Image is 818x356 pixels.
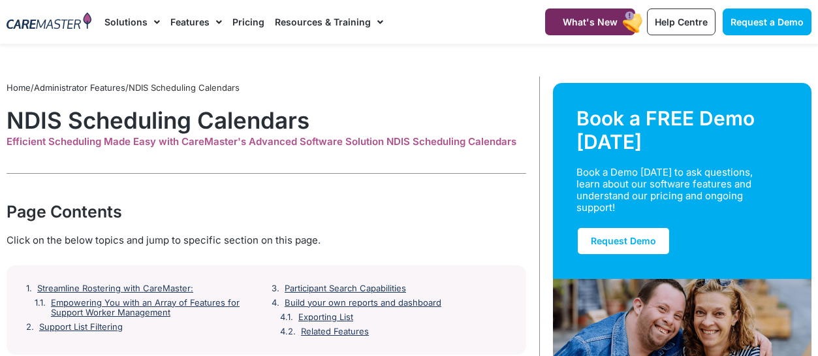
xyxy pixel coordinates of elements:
[285,283,406,294] a: Participant Search Capabilities
[298,312,353,323] a: Exporting List
[591,235,656,246] span: Request Demo
[51,298,261,318] a: Empowering You with an Array of Features for Support Worker Management
[34,82,125,93] a: Administrator Features
[37,283,193,294] a: Streamline Rostering with CareMaster:
[576,106,788,154] div: Book a FREE Demo [DATE]
[129,82,240,93] span: NDIS Scheduling Calendars
[545,8,635,35] a: What's New
[39,322,123,332] a: Support List Filtering
[7,12,91,31] img: CareMaster Logo
[285,298,441,308] a: Build your own reports and dashboard
[655,16,708,27] span: Help Centre
[7,106,526,134] h1: NDIS Scheduling Calendars
[7,136,526,148] div: Efficient Scheduling Made Easy with CareMaster's Advanced Software Solution NDIS Scheduling Calen...
[7,82,31,93] a: Home
[731,16,804,27] span: Request a Demo
[563,16,618,27] span: What's New
[576,227,670,255] a: Request Demo
[576,167,773,214] div: Book a Demo [DATE] to ask questions, learn about our software features and understand our pricing...
[647,8,716,35] a: Help Centre
[7,200,526,223] div: Page Contents
[7,233,526,248] div: Click on the below topics and jump to specific section on this page.
[723,8,811,35] a: Request a Demo
[7,82,240,93] span: / /
[301,327,369,337] a: Related Features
